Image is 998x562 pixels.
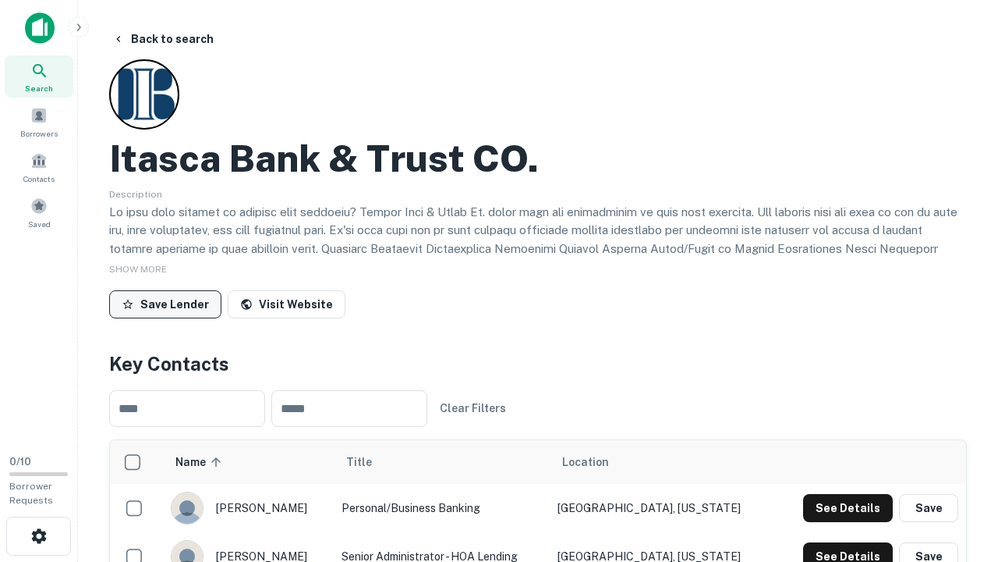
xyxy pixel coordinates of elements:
[109,350,967,378] h4: Key Contacts
[899,494,958,522] button: Save
[334,484,550,532] td: personal/business banking
[28,218,51,230] span: Saved
[109,264,167,275] span: SHOW MORE
[550,484,773,532] td: [GEOGRAPHIC_DATA], [US_STATE]
[434,394,512,422] button: Clear Filters
[109,189,162,200] span: Description
[803,494,893,522] button: See Details
[334,440,550,484] th: Title
[228,290,345,318] a: Visit Website
[25,82,53,94] span: Search
[163,440,334,484] th: Name
[9,456,31,468] span: 0 / 10
[5,101,73,143] a: Borrowers
[171,492,327,525] div: [PERSON_NAME]
[5,55,73,98] a: Search
[109,136,539,181] h2: Itasca Bank & Trust CO.
[106,25,220,53] button: Back to search
[109,203,967,350] p: Lo ipsu dolo sitamet co adipisc elit seddoeiu? Tempor Inci & Utlab Et. dolor magn ali enimadminim...
[920,437,998,512] iframe: Chat Widget
[5,146,73,188] a: Contacts
[109,290,221,318] button: Save Lender
[20,127,58,140] span: Borrowers
[23,173,55,185] span: Contacts
[9,481,53,506] span: Borrower Requests
[175,453,226,471] span: Name
[25,12,55,44] img: capitalize-icon.png
[5,191,73,233] a: Saved
[172,493,203,524] img: 244xhbkr7g40x6bsu4gi6q4ry
[550,440,773,484] th: Location
[562,453,609,471] span: Location
[346,453,392,471] span: Title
